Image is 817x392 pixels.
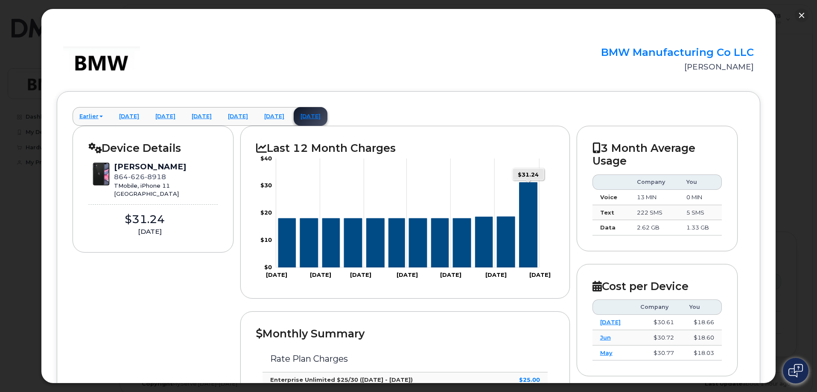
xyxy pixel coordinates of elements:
[682,330,722,346] td: $18.60
[310,271,331,278] tspan: [DATE]
[256,327,554,340] h2: Monthly Summary
[788,364,803,377] img: Open chat
[592,280,722,293] h2: Cost per Device
[633,299,682,315] th: Company
[633,315,682,330] td: $30.61
[266,271,287,278] tspan: [DATE]
[633,330,682,346] td: $30.72
[440,271,461,278] tspan: [DATE]
[682,315,722,330] td: $18.66
[260,155,551,278] g: Chart
[350,271,371,278] tspan: [DATE]
[682,299,722,315] th: You
[486,271,507,278] tspan: [DATE]
[397,271,418,278] tspan: [DATE]
[529,271,551,278] tspan: [DATE]
[600,319,621,325] a: [DATE]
